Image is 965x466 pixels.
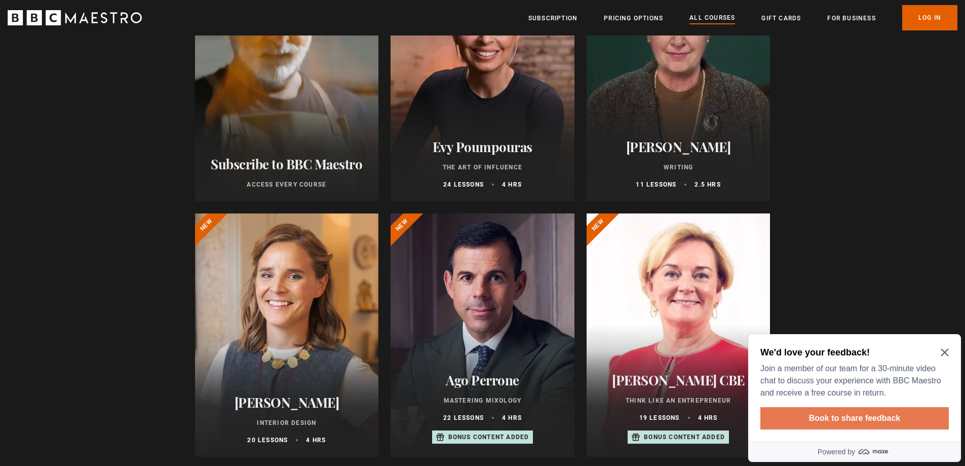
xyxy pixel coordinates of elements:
[207,418,367,427] p: Interior Design
[599,396,758,405] p: Think Like an Entrepreneur
[306,436,326,445] p: 4 hrs
[636,180,676,189] p: 11 lessons
[827,13,875,23] a: For business
[604,13,663,23] a: Pricing Options
[761,13,801,23] a: Gift Cards
[443,180,484,189] p: 24 lessons
[599,139,758,155] h2: [PERSON_NAME]
[4,112,217,132] a: Powered by maze
[689,13,735,24] a: All Courses
[599,163,758,172] p: Writing
[16,32,201,69] p: Join a member of our team for a 30-minute video chat to discuss your experience with BBC Maestro ...
[403,396,562,405] p: Mastering Mixology
[639,413,680,422] p: 19 lessons
[528,13,577,23] a: Subscription
[443,413,484,422] p: 22 lessons
[403,139,562,155] h2: Evy Poumpouras
[403,372,562,388] h2: Ago Perrone
[644,433,725,442] p: Bonus content added
[195,213,379,457] a: [PERSON_NAME] Interior Design 20 lessons 4 hrs New
[207,395,367,410] h2: [PERSON_NAME]
[16,16,201,28] h2: We'd love your feedback!
[694,180,720,189] p: 2.5 hrs
[16,77,205,99] button: Book to share feedback
[8,10,142,25] svg: BBC Maestro
[902,5,957,30] a: Log In
[502,413,522,422] p: 4 hrs
[4,4,217,132] div: Optional study invitation
[698,413,718,422] p: 4 hrs
[247,436,288,445] p: 20 lessons
[197,18,205,26] button: Close Maze Prompt
[391,213,574,457] a: Ago Perrone Mastering Mixology 22 lessons 4 hrs Bonus content added New
[599,372,758,388] h2: [PERSON_NAME] CBE
[502,180,522,189] p: 4 hrs
[587,213,770,457] a: [PERSON_NAME] CBE Think Like an Entrepreneur 19 lessons 4 hrs Bonus content added New
[528,5,957,30] nav: Primary
[448,433,529,442] p: Bonus content added
[403,163,562,172] p: The Art of Influence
